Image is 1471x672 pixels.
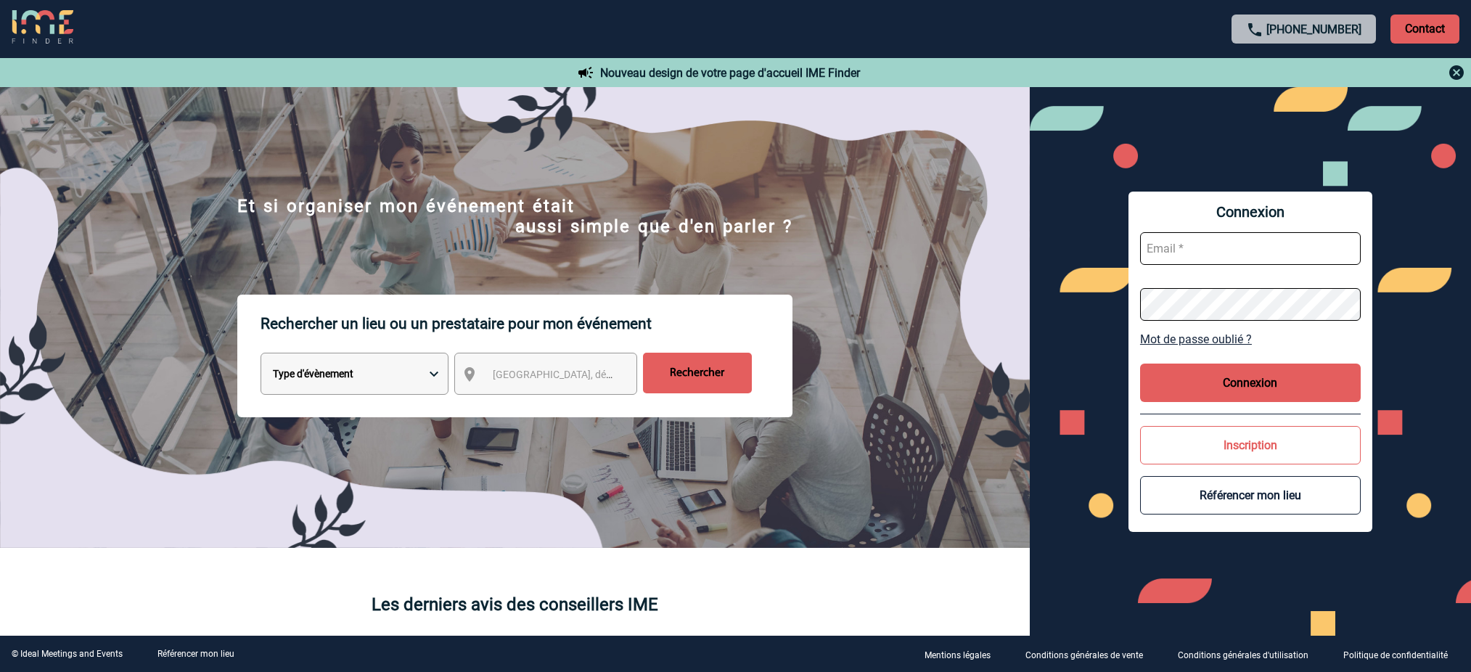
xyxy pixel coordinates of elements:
p: Rechercher un lieu ou un prestataire pour mon événement [261,295,792,353]
button: Référencer mon lieu [1140,476,1361,515]
p: Contact [1390,15,1459,44]
p: Conditions générales d'utilisation [1178,650,1308,660]
input: Email * [1140,232,1361,265]
span: Connexion [1140,203,1361,221]
a: Conditions générales de vente [1014,647,1166,661]
input: Rechercher [643,353,752,393]
img: call-24-px.png [1246,21,1263,38]
a: Politique de confidentialité [1332,647,1471,661]
button: Inscription [1140,426,1361,464]
a: Mot de passe oublié ? [1140,332,1361,346]
span: [GEOGRAPHIC_DATA], département, région... [493,369,694,380]
div: © Ideal Meetings and Events [12,649,123,659]
p: Conditions générales de vente [1025,650,1143,660]
a: Conditions générales d'utilisation [1166,647,1332,661]
p: Politique de confidentialité [1343,650,1448,660]
a: [PHONE_NUMBER] [1266,22,1361,36]
a: Mentions légales [913,647,1014,661]
a: Référencer mon lieu [157,649,234,659]
button: Connexion [1140,364,1361,402]
p: Mentions légales [925,650,991,660]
